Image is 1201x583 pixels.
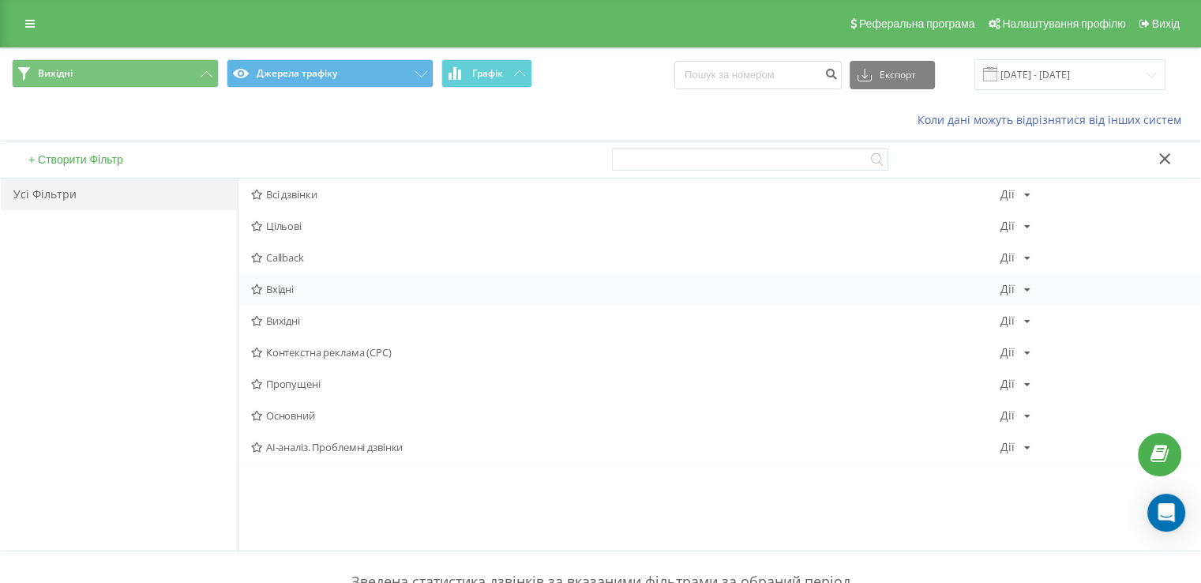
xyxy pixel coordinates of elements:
span: Вихід [1152,17,1180,30]
div: Дії [1000,220,1015,231]
span: Основний [251,410,1000,421]
button: Закрити [1154,152,1177,168]
button: Джерела трафіку [227,59,433,88]
span: Налаштування профілю [1002,17,1125,30]
div: Усі Фільтри [1,179,238,210]
span: Пропущені [251,378,1000,389]
button: + Створити Фільтр [24,152,128,167]
span: Вихідні [251,315,1000,326]
span: AI-аналіз. Проблемні дзвінки [251,442,1000,453]
span: Вихідні [38,67,73,80]
div: Open Intercom Messenger [1147,494,1185,532]
span: Графік [472,68,503,79]
span: Цільові [251,220,1000,231]
button: Експорт [850,61,935,89]
input: Пошук за номером [674,61,842,89]
button: Вихідні [12,59,219,88]
span: Callback [251,252,1000,263]
span: Всі дзвінки [251,189,1000,200]
div: Дії [1000,347,1015,358]
div: Дії [1000,442,1015,453]
span: Реферальна програма [859,17,975,30]
div: Дії [1000,378,1015,389]
div: Дії [1000,315,1015,326]
a: Коли дані можуть відрізнятися вiд інших систем [918,112,1189,127]
span: Вхідні [251,284,1000,295]
div: Дії [1000,252,1015,263]
div: Дії [1000,189,1015,200]
div: Дії [1000,284,1015,295]
span: Контекстна реклама (CPC) [251,347,1000,358]
div: Дії [1000,410,1015,421]
button: Графік [441,59,532,88]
